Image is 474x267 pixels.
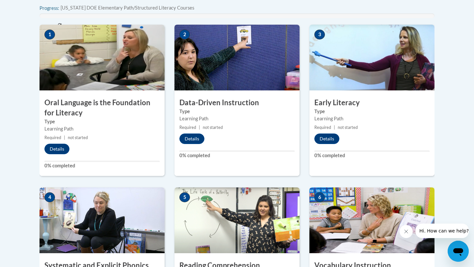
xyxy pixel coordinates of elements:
[179,152,295,159] label: 0% completed
[338,125,358,130] span: not started
[61,4,194,12] span: [US_STATE] DOE Elementary Path/Structured Literacy Courses
[309,187,434,253] img: Course Image
[39,5,77,12] label: Progress:
[179,108,295,115] label: Type
[64,135,65,140] span: |
[44,125,160,133] div: Learning Path
[199,125,200,130] span: |
[39,187,165,253] img: Course Image
[314,192,325,202] span: 6
[174,25,300,90] img: Course Image
[314,108,430,115] label: Type
[400,225,413,238] iframe: Close message
[314,115,430,122] div: Learning Path
[334,125,335,130] span: |
[44,135,61,140] span: Required
[179,30,190,39] span: 2
[68,135,88,140] span: not started
[314,30,325,39] span: 3
[44,192,55,202] span: 4
[44,144,69,154] button: Details
[44,162,160,169] label: 0% completed
[203,125,223,130] span: not started
[179,125,196,130] span: Required
[179,133,204,144] button: Details
[309,98,434,108] h3: Early Literacy
[314,133,339,144] button: Details
[179,192,190,202] span: 5
[448,241,469,262] iframe: Button to launch messaging window
[44,30,55,39] span: 1
[314,125,331,130] span: Required
[309,25,434,90] img: Course Image
[415,224,469,238] iframe: Message from company
[39,25,165,90] img: Course Image
[174,187,300,253] img: Course Image
[179,115,295,122] div: Learning Path
[314,152,430,159] label: 0% completed
[174,98,300,108] h3: Data-Driven Instruction
[44,118,160,125] label: Type
[39,98,165,118] h3: Oral Language is the Foundation for Literacy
